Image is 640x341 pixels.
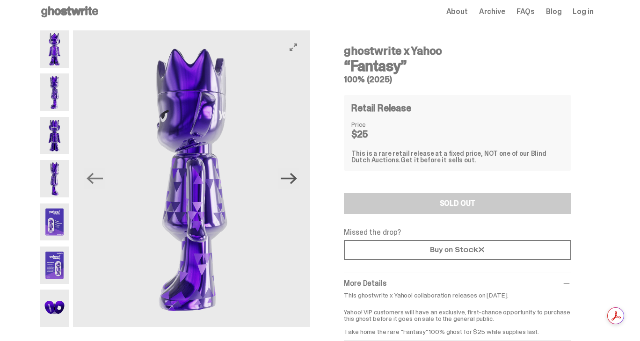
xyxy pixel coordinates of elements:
[344,75,571,84] h5: 100% (2025)
[351,121,398,128] dt: Price
[40,290,70,327] img: Yahoo-HG---7.png
[351,130,398,139] dd: $25
[40,117,70,154] img: Yahoo-HG---3.png
[344,58,571,73] h3: “Fantasy”
[344,45,571,57] h4: ghostwrite x Yahoo
[400,156,476,164] span: Get it before it sells out.
[344,193,571,214] button: SOLD OUT
[440,200,476,207] div: SOLD OUT
[40,73,70,111] img: Yahoo-HG---2.png
[446,8,468,15] a: About
[351,103,411,113] h4: Retail Release
[344,278,386,288] span: More Details
[479,8,505,15] a: Archive
[344,302,571,335] p: Yahoo! VIP customers will have an exclusive, first-chance opportunity to purchase this ghost befo...
[573,8,593,15] a: Log in
[40,203,70,241] img: Yahoo-HG---5.png
[84,168,105,189] button: Previous
[546,8,561,15] a: Blog
[351,150,563,163] div: This is a rare retail release at a fixed price, NOT one of our Blind Dutch Auctions.
[344,292,571,298] p: This ghostwrite x Yahoo! collaboration releases on [DATE].
[288,42,299,53] button: View full-screen
[40,160,70,197] img: Yahoo-HG---4.png
[40,247,70,284] img: Yahoo-HG---6.png
[278,168,299,189] button: Next
[73,30,310,327] img: Yahoo-HG---2.png
[516,8,535,15] a: FAQs
[344,229,571,236] p: Missed the drop?
[40,30,70,68] img: Yahoo-HG---1.png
